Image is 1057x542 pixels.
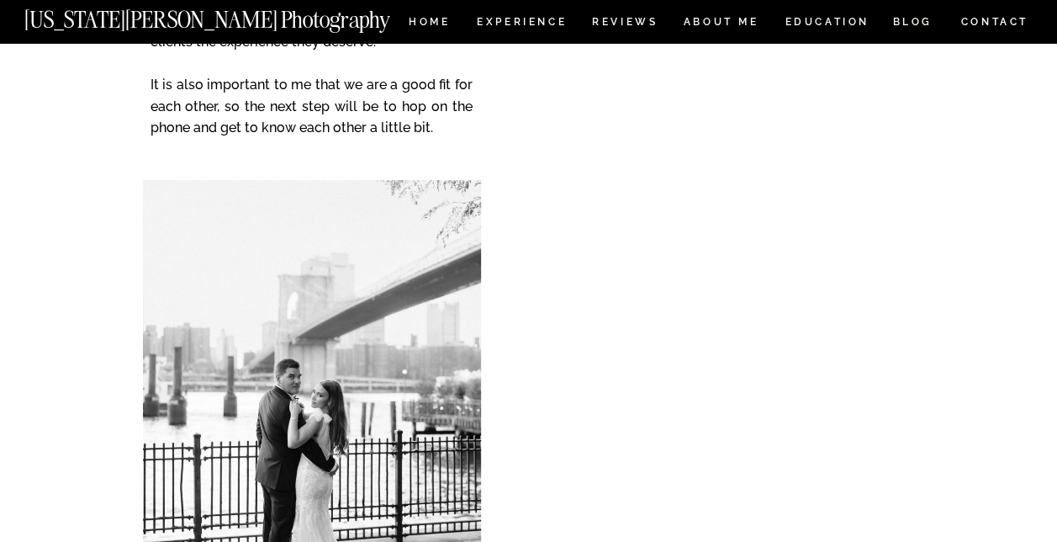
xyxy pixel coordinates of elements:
[24,8,447,23] a: [US_STATE][PERSON_NAME] Photography
[405,17,453,31] a: HOME
[892,17,933,31] a: BLOG
[683,17,759,31] a: ABOUT ME
[592,17,655,31] a: REVIEWS
[783,17,871,31] a: EDUCATION
[477,17,565,31] a: Experience
[959,13,1029,31] a: CONTACT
